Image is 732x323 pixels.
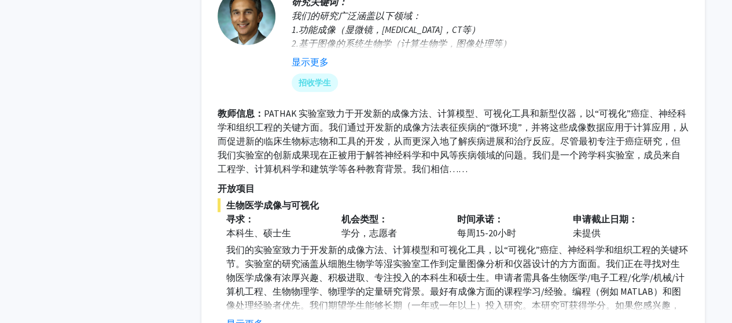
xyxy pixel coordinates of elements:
font: 我们的研究广泛涵盖以下领域： [292,10,421,21]
font: 2.基于图像的系统生物学（计算生物学，图像处理等） [292,38,512,49]
font: 学分，志愿者 [341,227,397,239]
font: 1.功能成像（显微镜，[MEDICAL_DATA]，CT等） [292,24,480,35]
font: 开放项目 [218,183,255,194]
font: 招收学生 [299,77,331,88]
font: 显示更多 [292,56,329,68]
font: 每周15-20小时 [457,227,516,239]
font: PATHAK 实验室致力于开发新的成像方法、计算模型、可视化工具和新型仪器，以“可视化”癌症、神经科学和组织工程的关键方面。我们通过开发新的成像方法表征疾病的“微环境”，并将这些成像数据应用于计... [218,107,689,175]
font: 寻求： [226,213,254,225]
font: 生物医学成像与可视化 [226,199,319,211]
font: 申请截止日期： [573,213,638,225]
font: 本科生、硕士生 [226,227,291,239]
iframe: 聊天 [9,271,49,314]
font: 时间承诺： [457,213,503,225]
button: 显示更多 [292,55,329,69]
font: 机会类型： [341,213,388,225]
font: 教师信息： [218,107,264,119]
font: 未提供 [573,227,601,239]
